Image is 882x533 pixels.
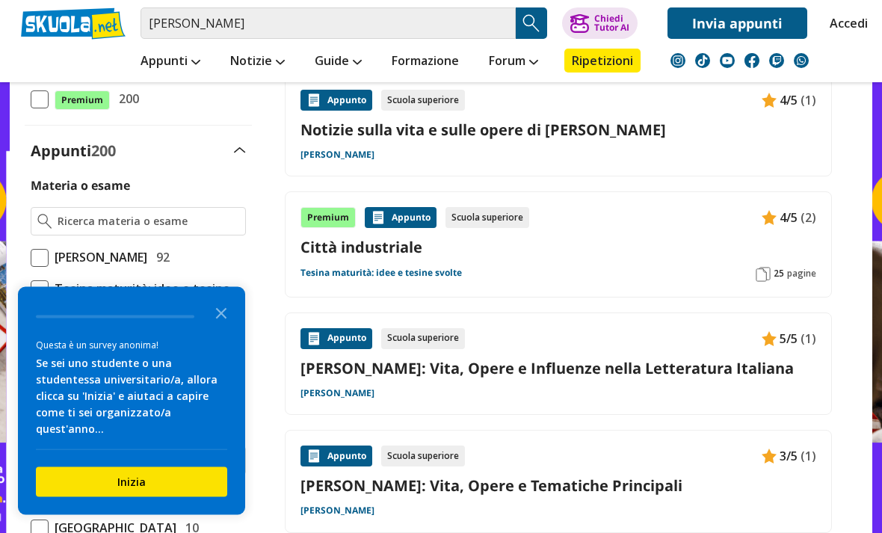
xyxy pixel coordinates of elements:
[300,150,374,161] a: [PERSON_NAME]
[234,148,246,154] img: Apri e chiudi sezione
[388,49,463,76] a: Formazione
[49,280,246,318] span: Tesina maturità: idee e tesine svolte
[300,208,356,229] div: Premium
[794,53,809,68] img: WhatsApp
[300,446,372,467] div: Appunto
[300,388,374,400] a: [PERSON_NAME]
[695,53,710,68] img: tiktok
[206,298,236,327] button: Close the survey
[306,332,321,347] img: Appunti contenuto
[365,208,437,229] div: Appunto
[780,91,798,111] span: 4/5
[300,90,372,111] div: Appunto
[801,330,816,349] span: (1)
[18,287,245,515] div: Survey
[137,49,204,76] a: Appunti
[562,7,638,39] button: ChiediTutor AI
[300,268,462,280] a: Tesina maturità: idee e tesine svolte
[226,49,289,76] a: Notizie
[564,49,641,73] a: Ripetizioni
[774,268,784,280] span: 25
[516,7,547,39] button: Search Button
[485,49,542,76] a: Forum
[300,476,816,496] a: [PERSON_NAME]: Vita, Opere e Tematiche Principali
[113,90,139,109] span: 200
[306,449,321,464] img: Appunti contenuto
[381,90,465,111] div: Scuola superiore
[756,268,771,283] img: Pagine
[762,332,777,347] img: Appunti contenuto
[49,248,147,268] span: [PERSON_NAME]
[141,7,516,39] input: Cerca appunti, riassunti o versioni
[31,178,130,194] label: Materia o esame
[58,215,239,229] input: Ricerca materia o esame
[762,93,777,108] img: Appunti contenuto
[311,49,366,76] a: Guide
[780,447,798,466] span: 3/5
[36,338,227,352] div: Questa è un survey anonima!
[300,329,372,350] div: Appunto
[762,449,777,464] img: Appunti contenuto
[801,91,816,111] span: (1)
[37,215,52,229] img: Ricerca materia o esame
[91,141,116,161] span: 200
[445,208,529,229] div: Scuola superiore
[300,238,816,258] a: Città industriale
[381,329,465,350] div: Scuola superiore
[780,209,798,228] span: 4/5
[36,467,227,497] button: Inizia
[720,53,735,68] img: youtube
[744,53,759,68] img: facebook
[780,330,798,349] span: 5/5
[787,268,816,280] span: pagine
[306,93,321,108] img: Appunti contenuto
[594,14,629,32] div: Chiedi Tutor AI
[381,446,465,467] div: Scuola superiore
[762,211,777,226] img: Appunti contenuto
[520,12,543,34] img: Cerca appunti, riassunti o versioni
[371,211,386,226] img: Appunti contenuto
[300,120,816,141] a: Notizie sulla vita e sulle opere di [PERSON_NAME]
[801,209,816,228] span: (2)
[31,141,116,161] label: Appunti
[801,447,816,466] span: (1)
[670,53,685,68] img: instagram
[55,91,110,111] span: Premium
[830,7,861,39] a: Accedi
[300,505,374,517] a: [PERSON_NAME]
[769,53,784,68] img: twitch
[36,355,227,437] div: Se sei uno studente o una studentessa universitario/a, allora clicca su 'Inizia' e aiutaci a capi...
[300,359,816,379] a: [PERSON_NAME]: Vita, Opere e Influenze nella Letteratura Italiana
[150,248,170,268] span: 92
[667,7,807,39] a: Invia appunti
